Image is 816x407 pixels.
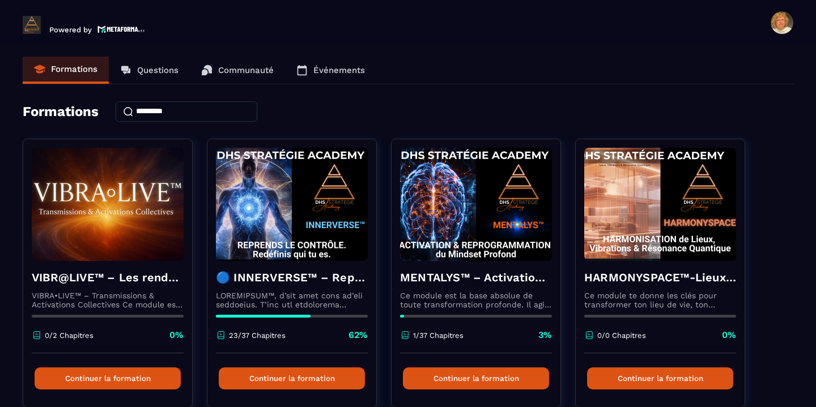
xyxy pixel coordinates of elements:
h4: MENTALYS™ – Activation & Reprogrammation du Mindset Profond [400,269,552,285]
h4: 🔵 INNERVERSE™ – Reprogrammation Quantique & Activation du Soi Réel [216,269,368,285]
p: 62% [348,329,368,341]
img: formation-background [584,148,736,261]
button: Continuer la formation [35,367,181,389]
button: Continuer la formation [403,367,549,389]
img: formation-background [216,148,368,261]
h4: HARMONYSPACE™-Lieux, Vibrations & Résonance Quantique [584,269,736,285]
img: logo-branding [23,16,41,34]
p: VIBRA•LIVE™ – Transmissions & Activations Collectives Ce module est un espace vivant. [PERSON_NAM... [32,291,184,309]
p: Communauté [218,65,274,75]
p: Powered by [49,25,92,34]
p: 0/2 Chapitres [45,331,93,340]
button: Continuer la formation [587,367,733,389]
img: formation-background [400,148,552,261]
h4: Formations [23,104,99,119]
h4: VIBR@LIVE™ – Les rendez-vous d’intégration vivante [32,269,184,285]
p: 23/37 Chapitres [229,331,286,340]
img: formation-background [32,148,184,261]
p: 0% [722,329,736,341]
a: Formations [23,57,109,84]
p: 1/37 Chapitres [413,331,464,340]
p: LOREMIPSUM™, d’sit amet cons ad’eli seddoeius. T’inc utl etdolorema aliquaeni ad minimveniamqui n... [216,291,368,309]
p: Questions [137,65,178,75]
button: Continuer la formation [219,367,365,389]
p: Ce module est la base absolue de toute transformation profonde. Il agit comme une activation du n... [400,291,552,309]
a: Communauté [190,57,285,84]
a: Questions [109,57,190,84]
p: 3% [538,329,552,341]
a: Événements [285,57,376,84]
p: Formations [51,64,97,74]
p: 0/0 Chapitres [597,331,646,340]
p: Événements [313,65,365,75]
p: Ce module te donne les clés pour transformer ton lieu de vie, ton cabinet ou ton entreprise en un... [584,291,736,309]
img: logo [97,24,145,34]
p: 0% [169,329,184,341]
